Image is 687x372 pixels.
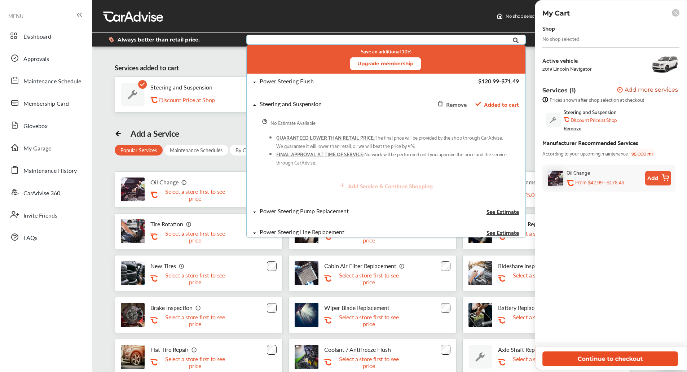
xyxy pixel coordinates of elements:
div: Discount Price at Shop [159,96,231,103]
p: Select a store first to see price [333,314,405,327]
p: Select a store first to see price [159,230,231,244]
a: Maintenance Schedule [6,71,85,90]
div: Remove [564,125,581,131]
p: Select a store first to see price [333,355,405,369]
p: Battery Replacement (Avg Price) [498,304,578,311]
a: Add more services [617,87,679,94]
p: Select a store first to see price [507,272,579,285]
div: Manufacturer Recommended Services [542,137,638,147]
img: brake-inspection-thumb.jpg [121,303,145,327]
span: No work will be performed until you approve the price and the service through CarAdvise. [276,150,507,166]
a: Maintenance History [6,161,85,179]
div: Power Steering Flush [260,78,314,84]
span: Glovebox [23,122,48,131]
img: engine-cooling-thumb.jpg [295,345,318,369]
button: Add [645,171,671,185]
img: info-strock.ef5ea3fe.svg [542,97,548,102]
img: info_icon_vector.svg [399,263,405,269]
p: Brake Inspection [150,304,193,311]
img: thumb_Wipers.jpg [295,303,318,327]
span: According to your upcoming maintenance [542,149,628,157]
span: My Garage [23,144,51,153]
img: cabin-air-filter-replacement-thumb.jpg [295,261,318,285]
div: No Estimate Available [270,118,316,127]
a: Glovebox [6,116,85,135]
div: Services added to cart [115,63,179,73]
div: Power Steering Line Replacement [260,229,344,235]
a: Dashboard [6,26,85,45]
p: Select a store first to see price [507,355,579,369]
p: Rideshare Inspection [498,262,551,269]
img: oil-change-thumb.jpg [121,178,145,201]
img: info_icon_vector.svg [195,305,201,311]
div: Popular Services [115,145,163,156]
p: From $42.99 - $178.46 [575,179,624,186]
div: Steering and Suspension [260,101,322,107]
div: Oil Change [567,168,590,176]
span: Always better than retail price. [118,37,200,42]
span: Membership Card [23,99,69,109]
img: info_icon_vector.svg [186,221,192,227]
div: 2019 Lincoln Navigator [542,66,592,71]
span: Steering and Suspension [564,109,617,115]
span: No shop selected [506,13,541,19]
p: Coolant / Antifreeze Flush [324,346,391,353]
div: Shop [542,23,555,33]
button: Upgrade membership [350,57,420,70]
div: Maintenance Schedules [164,145,228,156]
img: header-home-logo.8d720a4f.svg [497,13,503,19]
div: Power Steering Pump Replacement [260,208,349,214]
img: battery-replacement-thumb.jpg [468,303,492,327]
span: $120.99 - $71.49 [478,77,519,85]
p: Brake Pads Replacement [498,220,560,227]
a: Invite Friends [6,205,85,224]
div: By Category [230,145,268,156]
p: Flat Tire Repair [150,346,189,353]
p: Axle Shaft Replacement [498,346,558,353]
div: No shop selected [542,36,580,41]
img: info_icon_vector.svg [191,347,197,353]
img: default_wrench_icon.d1a43860.svg [121,83,145,106]
span: MENU [8,13,23,19]
span: Maintenance History [23,166,77,176]
a: Membership Card [6,93,85,112]
span: The final price will be provided by the shop through CarAdvise. We guarantee it will lower than r... [276,133,503,150]
p: Select a store first to see price [333,230,405,244]
img: rideshare-visual-inspection-thumb.jpg [468,261,492,285]
p: Select a store first to see price [159,188,231,202]
img: new-tires-thumb.jpg [121,261,145,285]
a: My Garage [6,138,85,157]
span: See Estimate [486,209,519,214]
img: tire-rotation-thumb.jpg [121,219,145,243]
p: Steering and Suspension [150,84,212,91]
p: Cabin Air Filter Replacement [324,262,396,269]
a: Approvals [6,49,85,67]
small: Save an additional 10% [361,49,411,54]
p: Select a store first to see price [159,272,231,285]
p: Select a store first to see price [333,272,405,285]
span: Prices shown after shop selection at checkout [550,97,644,102]
p: New Tires [150,262,176,269]
span: Dashboard [23,32,51,41]
span: CarAdvise 360 [23,189,60,198]
p: Oil Change [150,179,179,185]
span: Add more services [625,87,678,94]
a: FAQs [6,228,85,246]
span: FAQs [23,233,38,243]
p: Select a store first to see price [159,355,231,369]
div: Remove [446,99,466,109]
a: CarAdvise 360 [6,183,85,202]
div: Add a Service [131,128,179,139]
img: dollor_label_vector.a70140d1.svg [109,36,114,43]
img: info_icon_vector.svg [179,263,185,269]
span: GUARANTEED LOWER THAN RETAIL PRICE: [276,133,375,141]
span: See Estimate [486,229,519,235]
div: Active vehicle [542,57,592,64]
span: 95,000 mi [629,149,655,157]
p: Select a store first to see price [159,314,231,327]
img: 13419_st0640_046.jpg [651,53,679,75]
span: Added to cart [484,99,519,109]
span: Invite Friends [23,211,57,220]
img: default_wrench_icon.d1a43860.svg [468,345,492,369]
p: Select a store first to see price [507,314,579,327]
